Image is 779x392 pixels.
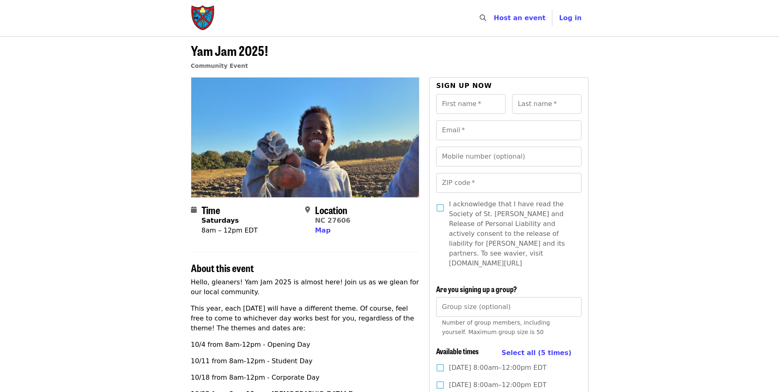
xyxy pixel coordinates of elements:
span: Map [315,226,331,234]
button: Select all (5 times) [501,347,571,359]
a: Host an event [494,14,545,22]
span: [DATE] 8:00am–12:00pm EDT [449,380,547,390]
p: Hello, gleaners! Yam Jam 2025 is almost here! Join us as we glean for our local community. [191,277,420,297]
span: Log in [559,14,581,22]
span: Sign up now [436,82,492,90]
span: Yam Jam 2025! [191,41,268,60]
span: Are you signing up a group? [436,284,517,294]
span: Select all (5 times) [501,349,571,357]
i: search icon [480,14,486,22]
img: Society of St. Andrew - Home [191,5,216,31]
span: About this event [191,261,254,275]
input: Mobile number (optional) [436,147,581,166]
input: Email [436,120,581,140]
input: [object Object] [436,297,581,317]
p: This year, each [DATE] will have a different theme. Of course, feel free to come to whichever day... [191,304,420,333]
input: Search [491,8,498,28]
span: Location [315,203,347,217]
p: 10/18 from 8am-12pm - Corporate Day [191,373,420,383]
strong: Saturdays [202,217,239,224]
i: calendar icon [191,206,197,214]
a: NC 27606 [315,217,350,224]
a: Community Event [191,62,248,69]
div: 8am – 12pm EDT [202,226,258,235]
i: map-marker-alt icon [305,206,310,214]
img: Yam Jam 2025! organized by Society of St. Andrew [191,78,419,197]
input: ZIP code [436,173,581,193]
span: I acknowledge that I have read the Society of St. [PERSON_NAME] and Release of Personal Liability... [449,199,574,268]
button: Log in [552,10,588,26]
span: Available times [436,346,479,356]
input: Last name [512,94,581,114]
span: [DATE] 8:00am–12:00pm EDT [449,363,547,373]
input: First name [436,94,506,114]
p: 10/4 from 8am-12pm - Opening Day [191,340,420,350]
span: Number of group members, including yourself. Maximum group size is 50 [442,319,550,335]
span: Time [202,203,220,217]
p: 10/11 from 8am-12pm - Student Day [191,356,420,366]
button: Map [315,226,331,235]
